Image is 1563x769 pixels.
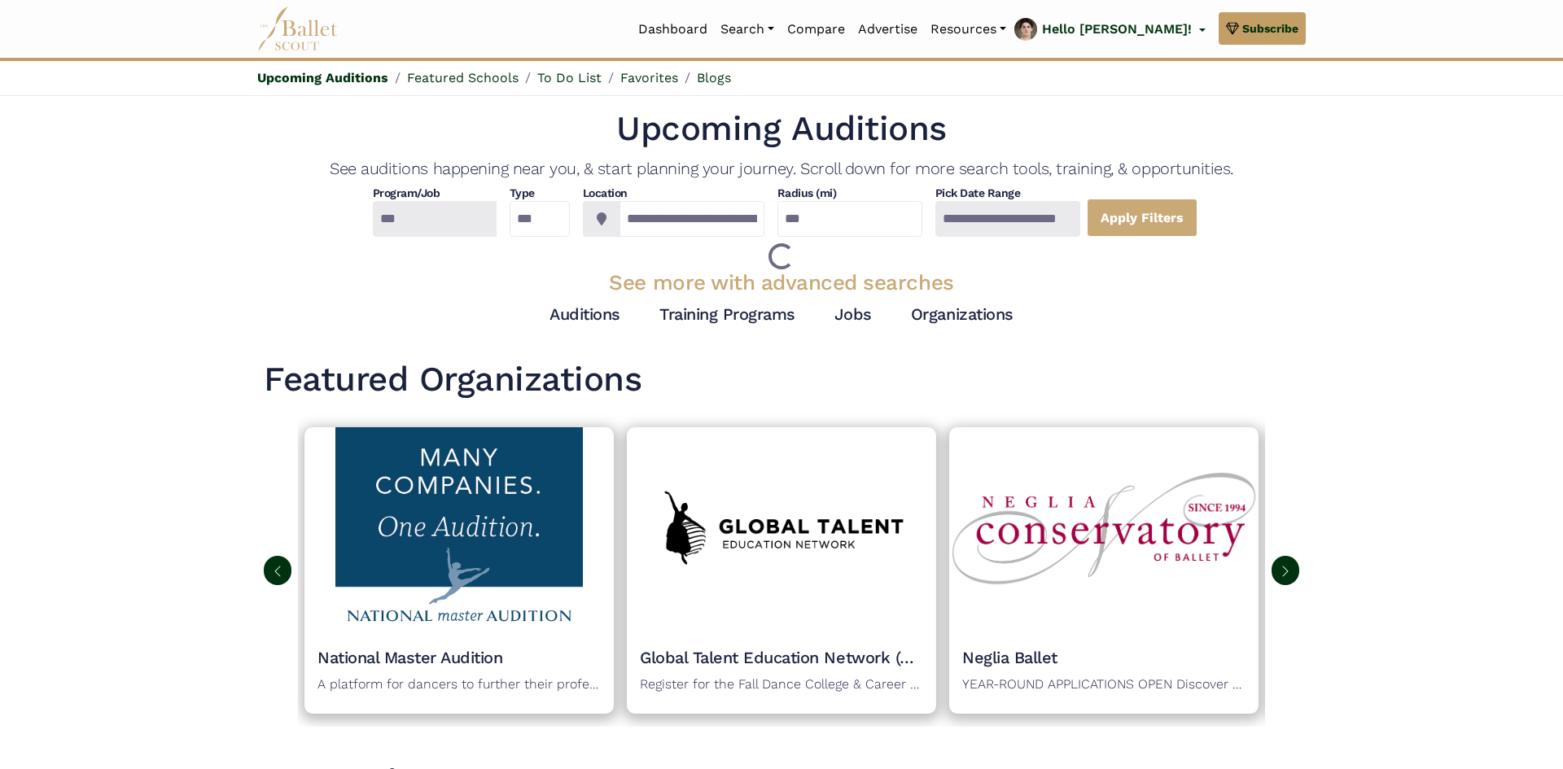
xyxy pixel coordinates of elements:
[304,427,614,714] a: Organization logoNational Master AuditionA platform for dancers to further their professional car...
[935,186,1080,202] h4: Pick Date Range
[407,70,519,85] a: Featured Schools
[834,304,872,324] a: Jobs
[924,12,1013,46] a: Resources
[264,269,1299,297] h3: See more with advanced searches
[852,12,924,46] a: Advertise
[264,357,1299,402] h1: Featured Organizations
[257,70,388,85] a: Upcoming Auditions
[697,70,731,85] a: Blogs
[1242,20,1298,37] span: Subscribe
[620,201,764,237] input: Location
[510,186,570,202] h4: Type
[620,70,678,85] a: Favorites
[1219,12,1306,45] a: Subscribe
[777,186,837,202] h4: Radius (mi)
[1013,16,1206,42] a: profile picture Hello [PERSON_NAME]!
[264,107,1299,151] h1: Upcoming Auditions
[911,304,1014,324] a: Organizations
[1226,20,1239,37] img: gem.svg
[1042,19,1192,40] p: Hello [PERSON_NAME]!
[1014,18,1037,46] img: profile picture
[781,12,852,46] a: Compare
[949,427,1259,714] a: Organization logoNeglia BalletYEAR-ROUND APPLICATIONS OPEN Discover the difference of year-round ...
[627,427,936,714] a: Organization logoGlobal Talent Education Network (GTEN)Register for the Fall Dance College & Care...
[714,12,781,46] a: Search
[549,304,620,324] a: Auditions
[373,186,497,202] h4: Program/Job
[583,186,764,202] h4: Location
[537,70,602,85] a: To Do List
[264,158,1299,179] h4: See auditions happening near you, & start planning your journey. Scroll down for more search tool...
[1087,199,1197,237] a: Apply Filters
[632,12,714,46] a: Dashboard
[659,304,795,324] a: Training Programs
